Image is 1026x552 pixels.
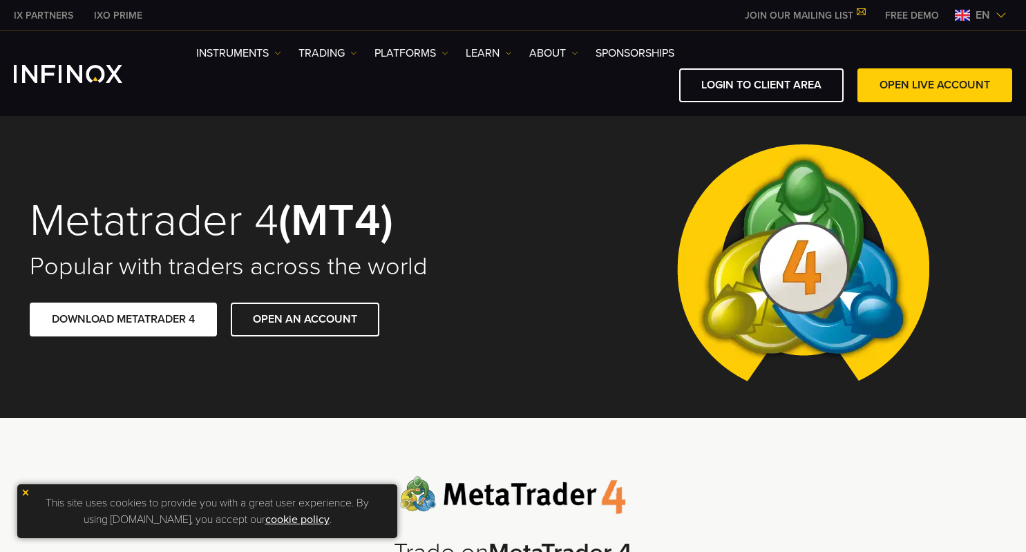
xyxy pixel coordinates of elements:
a: INFINOX Logo [14,65,155,83]
p: This site uses cookies to provide you with a great user experience. By using [DOMAIN_NAME], you a... [24,491,390,531]
a: Instruments [196,45,281,61]
a: PLATFORMS [374,45,448,61]
a: JOIN OUR MAILING LIST [734,10,875,21]
a: TRADING [298,45,357,61]
a: SPONSORSHIPS [596,45,674,61]
h2: Popular with traders across the world [30,251,494,282]
a: Learn [466,45,512,61]
a: OPEN AN ACCOUNT [231,303,379,336]
a: LOGIN TO CLIENT AREA [679,68,844,102]
img: Meta Trader 4 logo [400,476,626,515]
a: OPEN LIVE ACCOUNT [857,68,1012,102]
a: INFINOX [84,8,153,23]
a: INFINOX MENU [875,8,949,23]
span: en [970,7,996,23]
strong: (MT4) [278,193,393,248]
img: yellow close icon [21,488,30,497]
img: Meta Trader 4 [666,115,940,418]
a: INFINOX [3,8,84,23]
a: DOWNLOAD METATRADER 4 [30,303,217,336]
a: ABOUT [529,45,578,61]
h1: Metatrader 4 [30,198,494,245]
a: cookie policy [265,513,330,526]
